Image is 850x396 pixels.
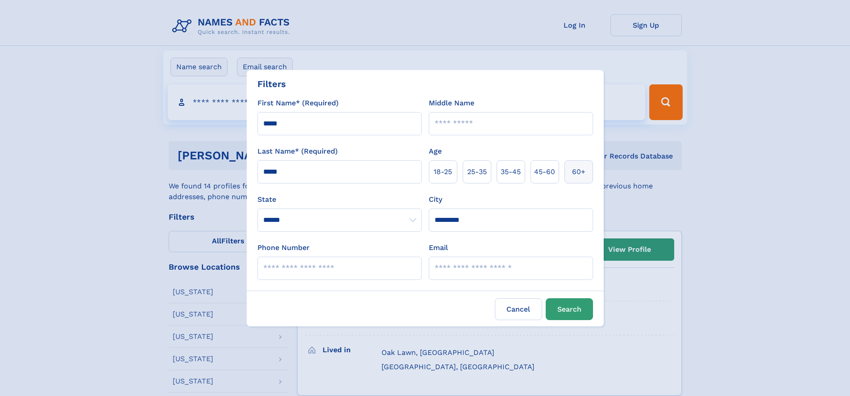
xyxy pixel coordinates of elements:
label: Phone Number [257,242,310,253]
span: 45‑60 [534,167,555,177]
label: Last Name* (Required) [257,146,338,157]
div: Filters [257,77,286,91]
span: 25‑35 [467,167,487,177]
label: Cancel [495,298,542,320]
label: First Name* (Required) [257,98,339,108]
span: 35‑45 [501,167,521,177]
label: Age [429,146,442,157]
label: Email [429,242,448,253]
span: 18‑25 [434,167,452,177]
label: State [257,194,422,205]
label: Middle Name [429,98,474,108]
label: City [429,194,442,205]
button: Search [546,298,593,320]
span: 60+ [572,167,585,177]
